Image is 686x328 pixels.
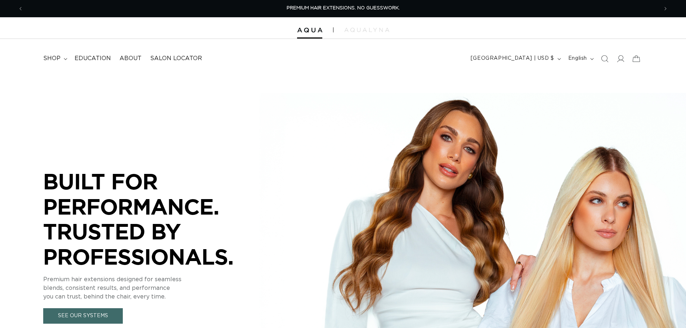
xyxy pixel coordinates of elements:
button: Previous announcement [13,2,28,15]
a: About [115,50,146,67]
span: About [120,55,142,62]
a: Education [70,50,115,67]
a: Salon Locator [146,50,206,67]
span: PREMIUM HAIR EXTENSIONS. NO GUESSWORK. [287,6,400,10]
a: See Our Systems [43,308,123,324]
summary: shop [39,50,70,67]
button: Next announcement [658,2,673,15]
span: Education [75,55,111,62]
p: Premium hair extensions designed for seamless blends, consistent results, and performance you can... [43,275,259,301]
p: BUILT FOR PERFORMANCE. TRUSTED BY PROFESSIONALS. [43,169,259,269]
img: Aqua Hair Extensions [297,28,322,33]
span: [GEOGRAPHIC_DATA] | USD $ [471,55,554,62]
span: Salon Locator [150,55,202,62]
button: English [564,52,597,66]
img: aqualyna.com [344,28,389,32]
span: shop [43,55,60,62]
span: English [568,55,587,62]
button: [GEOGRAPHIC_DATA] | USD $ [466,52,564,66]
summary: Search [597,51,613,67]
